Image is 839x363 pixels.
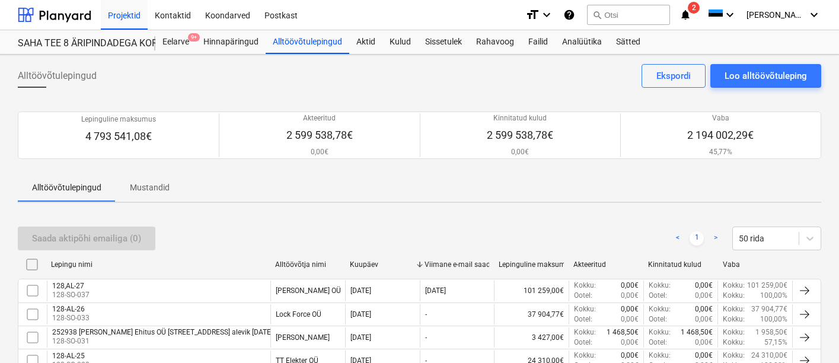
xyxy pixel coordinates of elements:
[81,114,156,125] p: Lepinguline maksumus
[574,281,596,291] p: Kokku :
[32,181,101,194] p: Alltöövõtulepingud
[695,304,713,314] p: 0,00€
[574,304,596,314] p: Kokku :
[621,351,639,361] p: 0,00€
[487,128,553,142] p: 2 599 538,78€
[574,314,592,324] p: Ootel :
[286,147,353,157] p: 0,00€
[710,64,821,88] button: Loo alltöövõtuleping
[382,30,418,54] div: Kulud
[130,181,170,194] p: Mustandid
[266,30,349,54] a: Alltöövõtulepingud
[196,30,266,54] a: Hinnapäringud
[751,351,787,361] p: 24 310,00€
[681,327,713,337] p: 1 468,50€
[687,147,754,157] p: 45,77%
[350,286,371,295] div: [DATE]
[350,333,371,342] div: [DATE]
[350,310,371,319] div: [DATE]
[52,305,90,313] div: 128-AL-26
[723,281,745,291] p: Kokku :
[723,291,745,301] p: Kokku :
[425,310,427,319] div: -
[621,304,639,314] p: 0,00€
[52,352,90,360] div: 128-AL-25
[723,260,788,269] div: Vaba
[649,327,671,337] p: Kokku :
[540,8,554,22] i: keyboard_arrow_down
[587,5,670,25] button: Otsi
[751,304,787,314] p: 37 904,77€
[649,314,667,324] p: Ootel :
[642,64,706,88] button: Ekspordi
[350,260,415,269] div: Kuupäev
[764,337,787,348] p: 57,15%
[418,30,469,54] a: Sissetulek
[621,314,639,324] p: 0,00€
[687,113,754,123] p: Vaba
[687,128,754,142] p: 2 194 002,29€
[487,113,553,123] p: Kinnitatud kulud
[592,10,602,20] span: search
[574,291,592,301] p: Ootel :
[521,30,555,54] a: Failid
[621,337,639,348] p: 0,00€
[349,30,382,54] a: Aktid
[755,327,787,337] p: 1 958,50€
[52,328,344,336] div: 252938 [PERSON_NAME] Ehitus OÜ [STREET_ADDRESS] alevik [DATE] Tellimuse kinnitus.pdf
[425,260,490,269] div: Viimane e-mail saadetud
[574,337,592,348] p: Ootel :
[425,286,446,295] div: [DATE]
[690,231,704,246] a: Page 1 is your current page
[574,351,596,361] p: Kokku :
[695,314,713,324] p: 0,00€
[52,282,90,290] div: 128,AL-27
[747,10,806,20] span: [PERSON_NAME]
[648,260,713,269] div: Kinnitatud kulud
[723,8,737,22] i: keyboard_arrow_down
[18,37,141,50] div: SAHA TEE 8 ÄRIPINDADEGA KORTERMAJA
[155,30,196,54] div: Eelarve
[81,129,156,144] p: 4 793 541,08€
[695,337,713,348] p: 0,00€
[649,304,671,314] p: Kokku :
[723,337,745,348] p: Kokku :
[525,8,540,22] i: format_size
[671,231,685,246] a: Previous page
[573,260,639,269] div: Akteeritud
[494,281,569,301] div: 101 259,00€
[723,314,745,324] p: Kokku :
[695,281,713,291] p: 0,00€
[695,291,713,301] p: 0,00€
[760,314,787,324] p: 100,00%
[695,351,713,361] p: 0,00€
[563,8,575,22] i: Abikeskus
[747,281,787,291] p: 101 259,00€
[555,30,609,54] a: Analüütika
[760,291,787,301] p: 100,00%
[807,8,821,22] i: keyboard_arrow_down
[723,351,745,361] p: Kokku :
[649,351,671,361] p: Kokku :
[52,336,344,346] p: 128-SO-031
[649,337,667,348] p: Ootel :
[487,147,553,157] p: 0,00€
[780,306,839,363] div: Chat Widget
[469,30,521,54] div: Rahavoog
[286,113,353,123] p: Akteeritud
[494,327,569,348] div: 3 427,00€
[621,291,639,301] p: 0,00€
[52,313,90,323] p: 128-SO-033
[494,304,569,324] div: 37 904,77€
[425,333,427,342] div: -
[607,327,639,337] p: 1 468,50€
[725,68,807,84] div: Loo alltöövõtuleping
[649,291,667,301] p: Ootel :
[609,30,647,54] div: Sätted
